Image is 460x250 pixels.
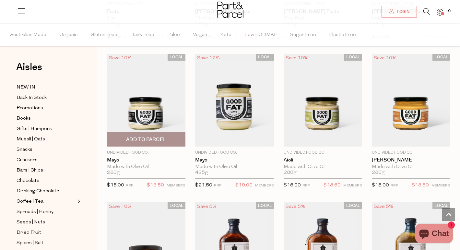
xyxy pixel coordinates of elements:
div: Save 10% [107,54,134,63]
div: Save 10% [284,54,310,63]
a: 19 [437,9,443,16]
div: Save 10% [107,202,134,211]
a: Books [17,114,76,123]
div: Save 5% [284,202,307,211]
p: Undivided Food Co. [284,150,362,156]
span: Gifts | Hampers [17,125,52,133]
a: Drinking Chocolate [17,187,76,195]
span: 425g [195,170,208,176]
span: Bars | Chips [17,167,43,174]
span: $13.50 [412,181,429,190]
span: $15.00 [284,183,301,188]
span: $13.50 [324,181,341,190]
span: Spreads | Honey [17,208,53,216]
small: MEMBERS [167,184,185,187]
inbox-online-store-chat: Shopify online store chat [413,224,455,245]
a: Snacks [17,146,76,154]
span: 280g [372,170,385,176]
a: Aisles [16,62,42,78]
img: Mayo [195,54,274,147]
a: Bars | Chips [17,166,76,174]
span: Paleo [167,24,180,46]
small: RRP [302,184,310,187]
a: Login [382,6,417,18]
span: LOCAL [432,54,450,61]
a: Aioli [284,157,362,163]
span: NEW IN [17,84,35,91]
a: Dried Fruit [17,229,76,237]
span: $13.50 [147,181,164,190]
div: Save 5% [195,202,218,211]
span: Promotions [17,104,43,112]
span: Gluten Free [90,24,117,46]
a: Gifts | Hampers [17,125,76,133]
div: Save 12% [195,54,222,63]
img: Mayo [107,54,185,147]
span: LOCAL [168,202,185,209]
a: Crackers [17,156,76,164]
a: Seeds | Nuts [17,218,76,226]
span: Aisles [16,60,42,74]
span: Plastic Free [329,24,356,46]
span: Crackers [17,156,38,164]
span: Low FODMAP [244,24,277,46]
img: Chilli Mayo [372,54,450,147]
span: 19 [444,8,452,14]
a: Mayo [195,157,274,163]
a: NEW IN [17,83,76,91]
span: LOCAL [344,202,362,209]
span: Add To Parcel [126,136,166,143]
p: Undivided Food Co. [372,150,450,156]
span: LOCAL [256,54,274,61]
span: Vegan [193,24,207,46]
span: $15.00 [372,183,389,188]
span: LOCAL [344,54,362,61]
span: 280g [107,170,120,176]
small: RRP [391,184,398,187]
a: Promotions [17,104,76,112]
span: Login [395,9,409,15]
span: Back In Stock [17,94,47,102]
button: Add To Parcel [107,132,185,147]
span: Organic [59,24,77,46]
p: Undivided Food Co. [195,150,274,156]
span: Seeds | Nuts [17,219,45,226]
span: Dried Fruit [17,229,41,237]
span: LOCAL [168,54,185,61]
small: MEMBERS [343,184,362,187]
button: Expand/Collapse Coffee | Tea [76,197,80,205]
small: MEMBERS [431,184,450,187]
img: Aioli [284,54,362,147]
span: $15.00 [107,183,124,188]
a: Back In Stock [17,94,76,102]
small: RRP [126,184,133,187]
div: Made with Olive Oil [107,164,185,170]
span: Drinking Chocolate [17,187,59,195]
div: Save 5% [372,202,395,211]
img: Part&Parcel [217,2,243,18]
small: MEMBERS [255,184,274,187]
div: Made with Olive Oil [372,164,450,170]
span: Sugar Free [290,24,316,46]
a: Coffee | Tea [17,197,76,206]
div: Save 10% [372,54,398,63]
a: [PERSON_NAME] [372,157,450,163]
span: Spices | Salt [17,239,43,247]
div: Made with Olive Oil [195,164,274,170]
a: Muesli | Oats [17,135,76,143]
span: Muesli | Oats [17,136,45,143]
span: Chocolate [17,177,40,185]
a: Mayo [107,157,185,163]
a: Chocolate [17,177,76,185]
a: Spreads | Honey [17,208,76,216]
span: $19.00 [235,181,253,190]
span: $21.50 [195,183,212,188]
span: LOCAL [256,202,274,209]
span: Australian Made [10,24,46,46]
small: RRP [214,184,221,187]
span: LOCAL [432,202,450,209]
span: Snacks [17,146,32,154]
span: Dairy Free [130,24,154,46]
span: Keto [220,24,231,46]
a: Spices | Salt [17,239,76,247]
